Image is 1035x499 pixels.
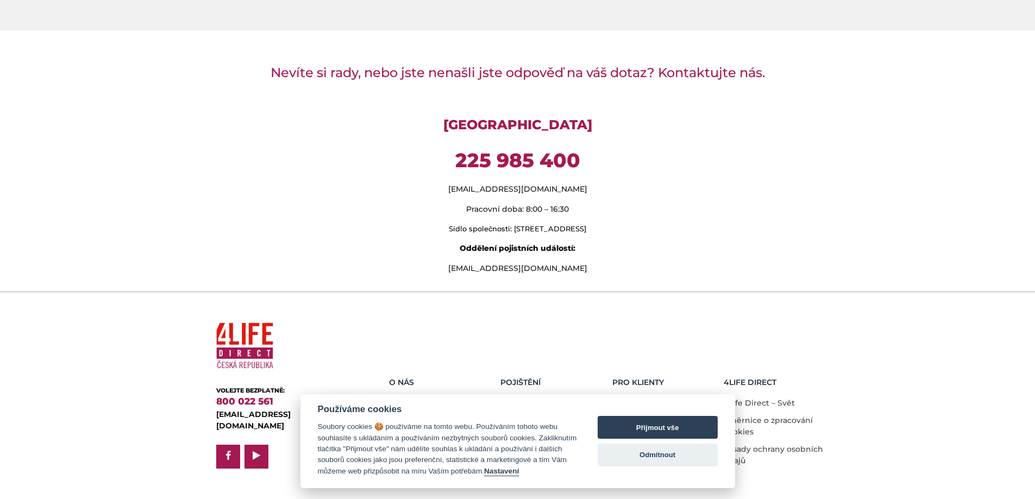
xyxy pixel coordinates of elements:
h5: 4LIFE DIRECT [724,378,827,387]
button: Odmítnout [598,444,718,466]
div: Používáme cookies [318,404,577,415]
button: Přijmout vše [598,416,718,439]
p: Pracovní doba: 8:00 – 16:30 [216,204,819,215]
a: 800 022 561 [216,396,273,407]
h5: Pojištění [500,378,604,387]
a: [EMAIL_ADDRESS][DOMAIN_NAME] [216,409,291,431]
strong: [GEOGRAPHIC_DATA] [443,117,592,132]
button: Nastavení [484,467,519,476]
h5: O nás [389,378,493,387]
div: VOLEJTE BEZPLATNĚ: [216,386,355,395]
strong: Oddělení pojistních událostí: [460,243,575,253]
a: Směrnice o zpracování cookies [724,415,813,437]
a: 4Life Direct – Svět [724,398,795,408]
strong: 225 985 400 [455,148,580,172]
h3: Nevíte si rady, nebo jste nenašli jste odpověď na váš dotaz? Kontaktujte nás. [216,65,819,80]
a: Zásady ochrany osobních údajů [724,444,823,465]
p: [EMAIL_ADDRESS][DOMAIN_NAME] [216,184,819,195]
p: Sídlo společnosti: [STREET_ADDRESS] [216,224,819,235]
p: [EMAIL_ADDRESS][DOMAIN_NAME] [216,263,819,274]
img: 4Life Direct Česká republika logo [216,318,273,373]
div: Soubory cookies 🍪 používáme na tomto webu. Používáním tohoto webu souhlasíte s ukládáním a použív... [318,421,577,477]
h5: Pro Klienty [612,378,716,387]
